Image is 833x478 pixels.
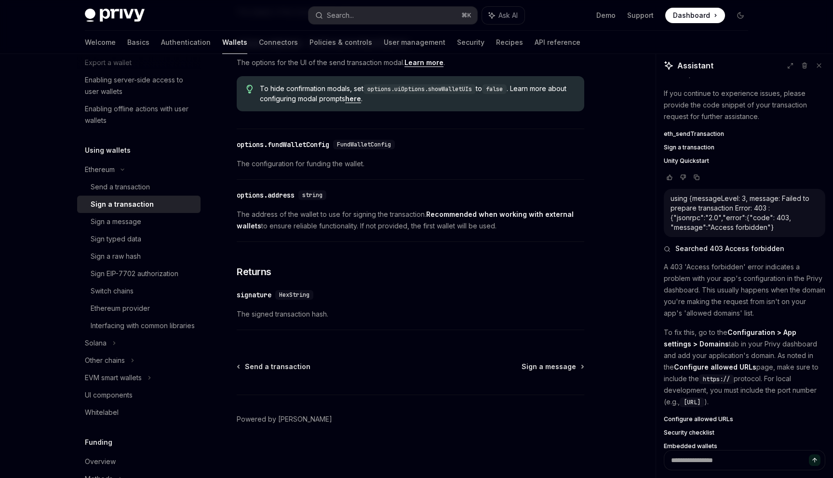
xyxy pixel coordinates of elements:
span: Configure allowed URLs [664,415,733,423]
a: UI components [77,386,201,404]
div: Overview [85,456,116,467]
a: Switch chains [77,282,201,300]
a: Whitelabel [77,404,201,421]
a: eth_sendTransaction [664,130,825,138]
button: Search...⌘K [309,7,477,24]
span: The signed transaction hash. [237,308,584,320]
code: false [482,84,507,94]
h5: Using wallets [85,145,131,156]
span: Send a transaction [245,362,310,372]
p: To fix this, go to the tab in your Privy dashboard and add your application's domain. As noted in... [664,327,825,408]
a: Embedded wallets [664,442,825,450]
div: Enabling server-side access to user wallets [85,74,195,97]
div: Sign typed data [91,233,141,245]
button: Toggle dark mode [733,8,748,23]
a: Connectors [259,31,298,54]
a: Configure allowed URLs [664,415,825,423]
a: Security [457,31,484,54]
span: ⌘ K [461,12,471,19]
a: Sign a transaction [664,144,825,151]
a: Ethereum provider [77,300,201,317]
a: Wallets [222,31,247,54]
div: Ethereum provider [91,303,150,314]
a: Policies & controls [309,31,372,54]
a: Interfacing with common libraries [77,317,201,334]
span: HexString [279,291,309,299]
a: Sign a message [522,362,583,372]
div: Sign EIP-7702 authorization [91,268,178,279]
span: https:// [703,375,730,383]
div: Search... [327,10,354,21]
div: Interfacing with common libraries [91,320,195,332]
div: Other chains [85,355,125,366]
a: Enabling server-side access to user wallets [77,71,201,100]
div: Switch chains [91,285,134,297]
a: Sign a transaction [77,196,201,213]
span: The configuration for funding the wallet. [237,158,584,170]
p: If you continue to experience issues, please provide the code snippet of your transaction request... [664,88,825,122]
svg: Tip [246,85,253,93]
span: Dashboard [673,11,710,20]
div: options.fundWalletConfig [237,140,329,149]
a: Sign a raw hash [77,248,201,265]
span: Sign a message [522,362,576,372]
span: Security checklist [664,429,714,437]
div: using {messageLevel: 3, message: Failed to prepare transaction Error: 403 : {"jsonrpc":"2.0","err... [671,194,819,232]
a: Powered by [PERSON_NAME] [237,414,332,424]
img: dark logo [85,9,145,22]
p: A 403 'Access forbidden' error indicates a problem with your app's configuration in the Privy das... [664,261,825,319]
div: Solana [85,337,107,349]
div: Sign a message [91,216,141,227]
div: Sign a raw hash [91,251,141,262]
div: signature [237,290,271,300]
a: Basics [127,31,149,54]
span: Returns [237,265,271,279]
button: Send message [809,454,820,466]
a: Security checklist [664,429,825,437]
span: To hide confirmation modals, set to . Learn more about configuring modal prompts . [260,84,575,104]
div: Ethereum [85,164,115,175]
a: API reference [535,31,580,54]
a: Send a transaction [238,362,310,372]
div: EVM smart wallets [85,372,142,384]
span: The address of the wallet to use for signing the transaction. to ensure reliable functionality. I... [237,209,584,232]
code: options.uiOptions.showWalletUIs [363,84,476,94]
a: Dashboard [665,8,725,23]
a: Enabling offline actions with user wallets [77,100,201,129]
a: Overview [77,453,201,470]
span: [URL] [684,398,700,406]
a: Learn more [404,58,443,67]
button: Searched 403 Access forbidden [664,244,825,253]
div: Sign a transaction [91,199,154,210]
span: FundWalletConfig [337,141,391,148]
a: Unity Quickstart [664,157,825,165]
a: Sign a message [77,213,201,230]
a: Welcome [85,31,116,54]
span: Unity Quickstart [664,157,709,165]
span: Ask AI [498,11,518,20]
h5: Funding [85,437,112,448]
a: Authentication [161,31,211,54]
div: Enabling offline actions with user wallets [85,103,195,126]
a: Demo [596,11,616,20]
strong: Configuration > App settings > Domains [664,328,796,348]
div: options.address [237,190,295,200]
a: Support [627,11,654,20]
span: Embedded wallets [664,442,717,450]
div: Send a transaction [91,181,150,193]
div: UI components [85,389,133,401]
span: Sign a transaction [664,144,714,151]
span: string [302,191,322,199]
span: The options for the UI of the send transaction modal. . [237,57,584,68]
a: User management [384,31,445,54]
a: Sign typed data [77,230,201,248]
span: eth_sendTransaction [664,130,724,138]
span: Assistant [677,60,713,71]
a: here [345,94,361,103]
span: Searched 403 Access forbidden [675,244,784,253]
button: Ask AI [482,7,524,24]
a: Sign EIP-7702 authorization [77,265,201,282]
a: Send a transaction [77,178,201,196]
a: Recipes [496,31,523,54]
strong: Configure allowed URLs [674,363,756,371]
